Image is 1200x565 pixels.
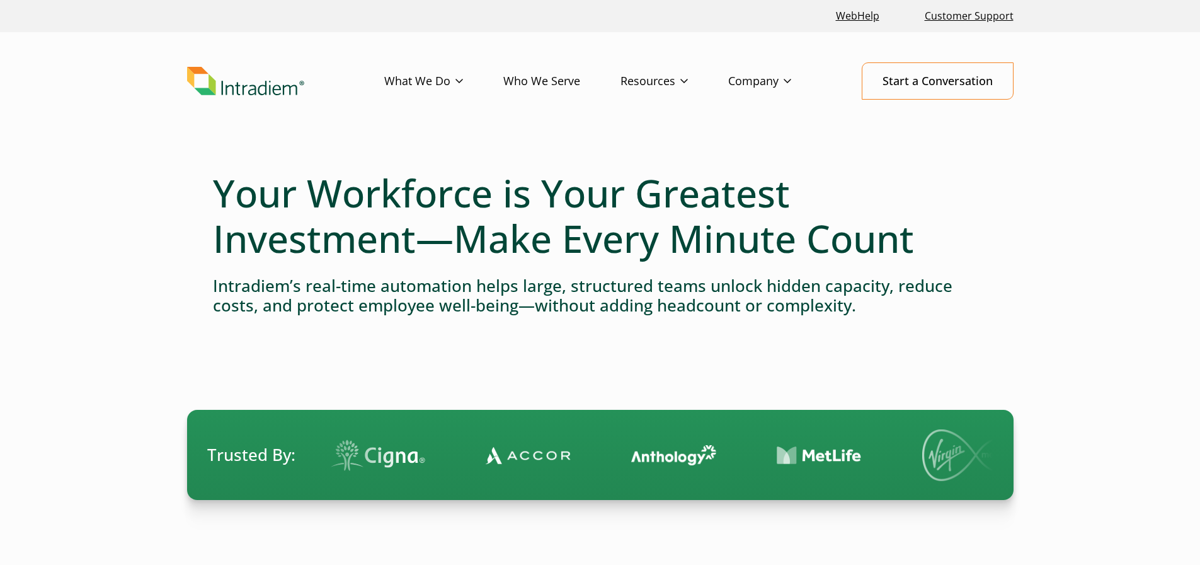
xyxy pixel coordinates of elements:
a: Link to homepage of Intradiem [187,67,384,96]
a: Company [728,63,831,100]
h4: Intradiem’s real-time automation helps large, structured teams unlock hidden capacity, reduce cos... [213,276,988,315]
a: Who We Serve [503,63,620,100]
img: Contact Center Automation MetLife Logo [777,446,862,465]
h1: Your Workforce is Your Greatest Investment—Make Every Minute Count [213,170,988,261]
a: Start a Conversation [862,62,1014,100]
img: Virgin Media logo. [922,429,1010,481]
span: Trusted By: [207,443,295,467]
a: Resources [620,63,728,100]
a: Link opens in a new window [831,3,884,30]
a: Customer Support [920,3,1019,30]
a: What We Do [384,63,503,100]
img: Intradiem [187,67,304,96]
img: Contact Center Automation Accor Logo [486,446,571,465]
